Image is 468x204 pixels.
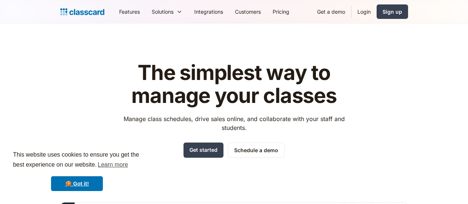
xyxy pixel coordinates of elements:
[146,3,188,20] div: Solutions
[97,159,129,170] a: learn more about cookies
[267,3,295,20] a: Pricing
[188,3,229,20] a: Integrations
[229,3,267,20] a: Customers
[377,4,408,19] a: Sign up
[351,3,377,20] a: Login
[152,8,174,16] div: Solutions
[113,3,146,20] a: Features
[60,7,104,17] a: Logo
[13,150,141,170] span: This website uses cookies to ensure you get the best experience on our website.
[6,143,148,198] div: cookieconsent
[228,143,284,158] a: Schedule a demo
[51,176,103,191] a: dismiss cookie message
[383,8,402,16] div: Sign up
[117,61,351,107] h1: The simplest way to manage your classes
[311,3,351,20] a: Get a demo
[117,114,351,132] p: Manage class schedules, drive sales online, and collaborate with your staff and students.
[184,143,223,158] a: Get started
